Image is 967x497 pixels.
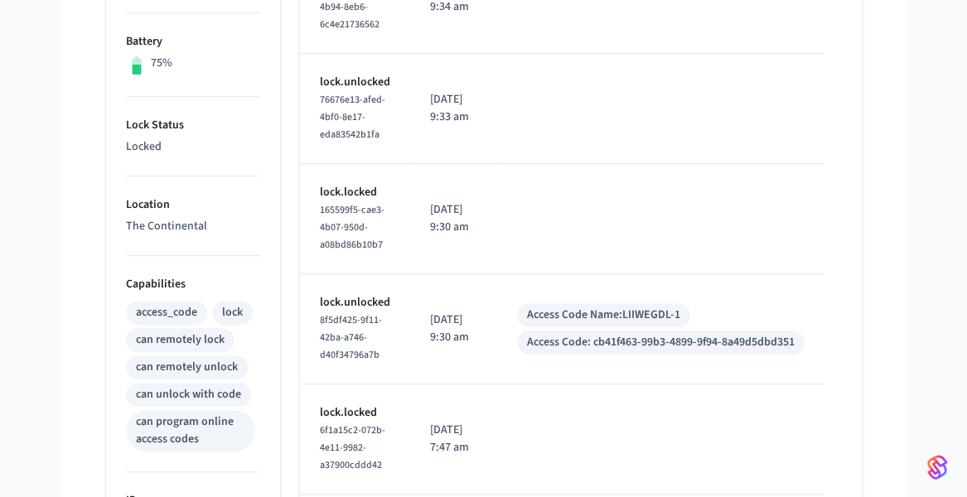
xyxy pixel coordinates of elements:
div: can remotely lock [136,331,225,349]
p: [DATE] 9:30 am [430,201,477,236]
div: Access Code: cb41f463-99b3-4899-9f94-8a49d5dbd351 [527,334,795,351]
div: can remotely unlock [136,359,238,376]
p: lock.locked [320,184,390,201]
div: access_code [136,304,197,321]
div: lock [222,304,243,321]
p: Lock Status [126,117,260,134]
div: Access Code Name: LIIWEGDL-1 [527,306,680,324]
p: Location [126,196,260,214]
p: [DATE] 9:30 am [430,311,477,346]
p: [DATE] 7:47 am [430,422,477,456]
p: lock.unlocked [320,294,390,311]
p: [DATE] 9:33 am [430,91,477,126]
span: 76676e13-afed-4bf0-8e17-eda83542b1fa [320,93,385,142]
p: Capabilities [126,276,260,293]
img: SeamLogoGradient.69752ec5.svg [927,454,947,480]
p: 75% [151,55,172,72]
p: Battery [126,33,260,51]
span: 8f5df425-9f11-42ba-a746-d40f34796a7b [320,313,382,362]
p: Locked [126,138,260,156]
p: lock.unlocked [320,74,390,91]
div: can program online access codes [136,413,245,448]
p: The Continental [126,218,260,235]
span: 6f1a15c2-072b-4e11-9982-a37900cddd42 [320,423,385,472]
span: 165599f5-cae3-4b07-950d-a08bd86b10b7 [320,203,384,252]
p: lock.locked [320,404,390,422]
div: can unlock with code [136,386,241,403]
